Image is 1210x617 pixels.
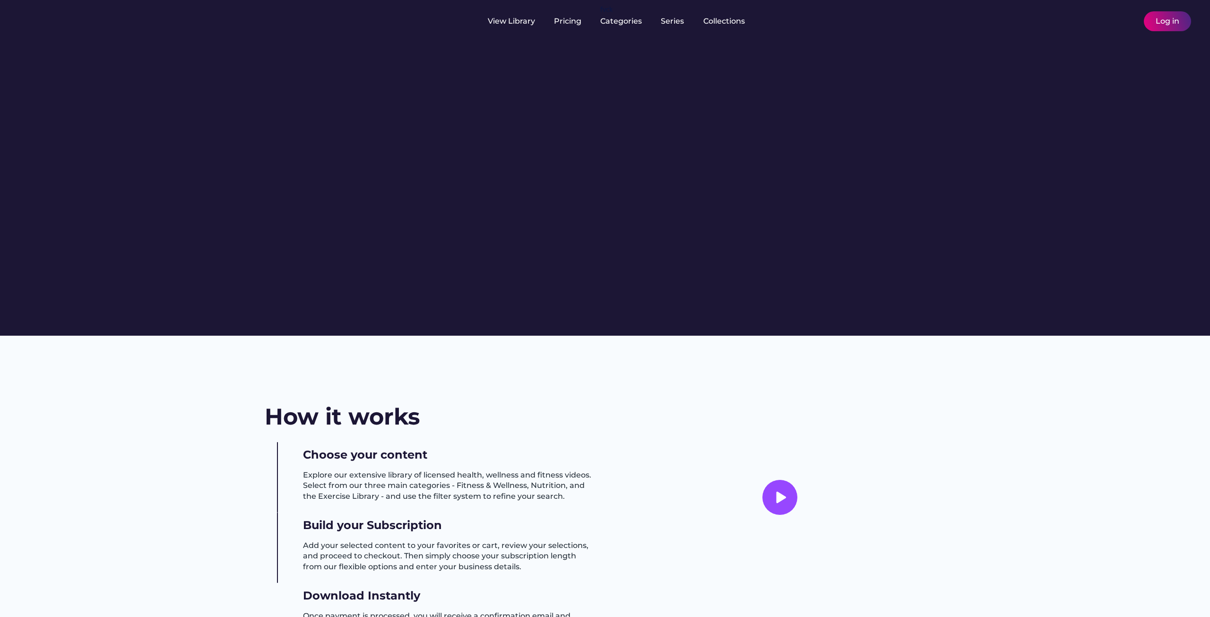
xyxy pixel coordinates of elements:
[1107,16,1118,27] img: yH5BAEAAAAALAAAAAABAAEAAAIBRAA7
[109,16,120,27] img: yH5BAEAAAAALAAAAAABAAEAAAIBRAA7
[614,417,945,577] img: yH5BAEAAAAALAAAAAABAAEAAAIBRAA7
[19,10,94,30] img: yH5BAEAAAAALAAAAAABAAEAAAIBRAA7
[600,16,642,26] div: Categories
[703,16,745,26] div: Collections
[265,442,290,469] img: yH5BAEAAAAALAAAAAABAAEAAAIBRAA7
[265,513,290,539] img: yH5BAEAAAAALAAAAAABAAEAAAIBRAA7
[661,16,684,26] div: Series
[1156,16,1179,26] div: Log in
[600,5,613,14] div: fvck
[303,447,427,463] h3: Choose your content
[303,540,596,572] h3: Add your selected content to your favorites or cart, review your selections, and proceed to check...
[554,16,581,26] div: Pricing
[1123,16,1134,27] img: yH5BAEAAAAALAAAAAABAAEAAAIBRAA7
[303,517,442,533] h3: Build your Subscription
[303,588,420,604] h3: Download Instantly
[303,470,596,502] h3: Explore our extensive library of licensed health, wellness and fitness videos. Select from our th...
[265,401,420,433] h2: How it works
[488,16,535,26] div: View Library
[265,583,290,609] img: yH5BAEAAAAALAAAAAABAAEAAAIBRAA7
